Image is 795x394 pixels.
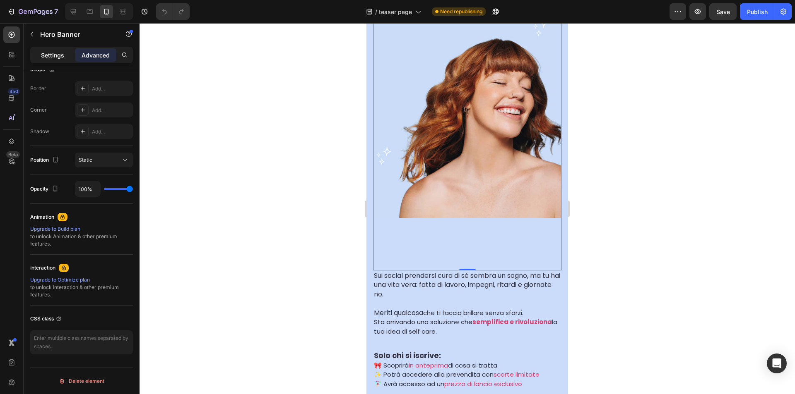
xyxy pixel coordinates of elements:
iframe: To enrich screen reader interactions, please activate Accessibility in Grammarly extension settings [367,23,568,394]
strong: Solo chi si iscrive: [7,327,74,337]
div: Opacity [30,184,60,195]
div: Border [30,85,46,92]
div: Interaction [30,264,55,272]
span: Sui social prendersi cura di sé sembra un sogno, ma tu hai una vita vera: fatta di lavoro, impegn... [7,248,193,276]
p: 🧚🏻‍♀️ Avrà accesso ad un [7,356,194,366]
button: Static [75,153,133,167]
span: la tua idea di self care. [7,294,190,313]
p: Hero Banner [40,29,111,39]
span: / [375,7,377,16]
div: Add... [92,85,131,93]
div: to unlock Interaction & other premium features. [30,276,133,298]
span: scorte limitate [127,347,173,356]
div: Add... [92,107,131,114]
span: teaser page [379,7,412,16]
span: prezzo di lancio esclusivo [77,356,155,365]
p: 7 [54,7,58,17]
div: Open Intercom Messenger [767,353,787,373]
div: CSS class [30,315,62,322]
button: Delete element [30,375,133,388]
div: to unlock Animation & other premium features. [30,225,133,248]
span: Save [716,8,730,15]
p: 🎀 Scoprirà di cosa si tratta [7,338,194,347]
div: Position [30,155,60,166]
p: ✨ Potrà accedere alla prevendita con [7,347,194,356]
p: Settings [41,51,64,60]
div: Corner [30,106,47,114]
button: Publish [740,3,775,20]
span: in anteprima [42,338,81,346]
input: Auto [75,181,100,196]
span: Sta arrivando una soluzione che [7,294,106,303]
button: 7 [3,3,62,20]
button: Save [709,3,737,20]
div: Beta [6,151,20,158]
div: Publish [747,7,768,16]
div: Undo/Redo [156,3,190,20]
div: Add... [92,128,131,136]
div: Upgrade to Optimize plan [30,276,133,284]
span: Static [79,157,92,163]
div: Shadow [30,128,49,135]
div: Animation [30,213,54,221]
div: 450 [8,88,20,95]
p: Advanced [82,51,110,60]
div: Upgrade to Build plan [30,225,133,233]
span: Meriti qualcosa [7,285,56,294]
span: Need republishing [440,8,482,15]
div: Delete element [59,376,104,386]
span: che ti faccia brillare senza sforzi. [56,285,157,294]
strong: semplifica e rivoluziona [106,294,185,303]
